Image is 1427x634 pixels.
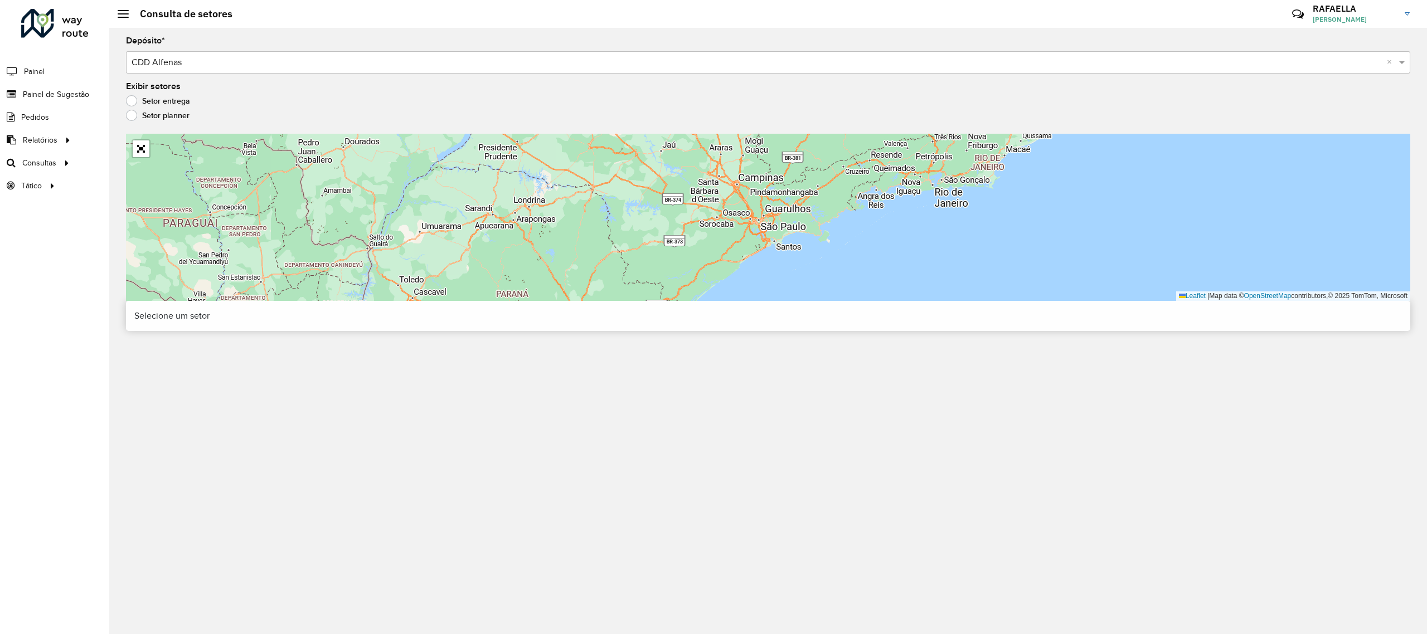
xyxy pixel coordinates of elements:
[1286,2,1310,26] a: Contato Rápido
[1176,291,1410,301] div: Map data © contributors,© 2025 TomTom, Microsoft
[22,157,56,169] span: Consultas
[1207,292,1209,300] span: |
[129,8,232,20] h2: Consulta de setores
[21,180,42,192] span: Tático
[126,301,1410,331] div: Selecione um setor
[126,95,190,106] label: Setor entrega
[133,140,149,157] a: Abrir mapa em tela cheia
[126,110,190,121] label: Setor planner
[1387,56,1396,69] span: Clear all
[23,89,89,100] span: Painel de Sugestão
[1313,3,1396,14] h3: RAFAELLA
[126,34,165,47] label: Depósito
[24,66,45,77] span: Painel
[23,134,57,146] span: Relatórios
[21,111,49,123] span: Pedidos
[1313,14,1396,25] span: [PERSON_NAME]
[1179,292,1206,300] a: Leaflet
[126,80,181,93] label: Exibir setores
[1244,292,1292,300] a: OpenStreetMap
